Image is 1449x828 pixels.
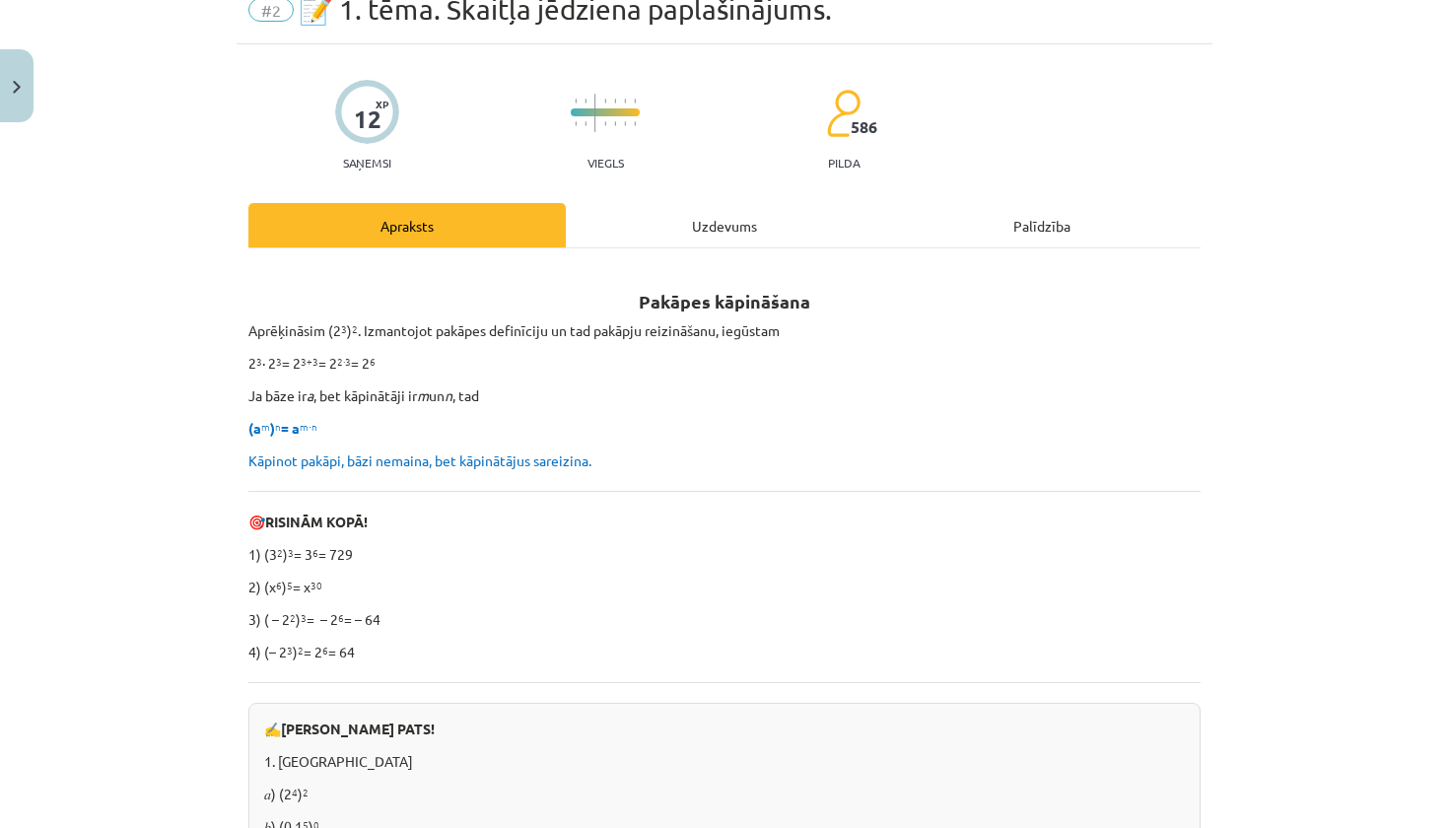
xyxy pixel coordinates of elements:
[303,785,309,799] sup: 2
[624,121,626,126] img: icon-short-line-57e1e144782c952c97e751825c79c345078a6d821885a25fce030b3d8c18986b.svg
[264,784,1185,804] p: 𝑎) (2 )
[248,512,1201,532] p: 🎯
[248,577,1201,597] p: 2) (x ) = x
[264,719,1185,739] p: ✍️
[13,81,21,94] img: icon-close-lesson-0947bae3869378f0d4975bcd49f059093ad1ed9edebbc8119c70593378902aed.svg
[585,121,586,126] img: icon-short-line-57e1e144782c952c97e751825c79c345078a6d821885a25fce030b3d8c18986b.svg
[248,353,1201,374] p: 2 ∙ 2 = 2 = 2 = 2
[624,99,626,103] img: icon-short-line-57e1e144782c952c97e751825c79c345078a6d821885a25fce030b3d8c18986b.svg
[276,354,282,369] sup: 3
[248,385,1201,406] p: Ja bāze ir , bet kāpinātāji ir un , tad
[614,99,616,103] img: icon-short-line-57e1e144782c952c97e751825c79c345078a6d821885a25fce030b3d8c18986b.svg
[248,203,566,247] div: Apraksts
[445,386,452,404] i: n
[639,290,810,312] b: Pakāpes kāpināšana
[310,578,322,592] sup: 30
[370,354,376,369] sup: 6
[826,89,861,138] img: students-c634bb4e5e11cddfef0936a35e636f08e4e9abd3cc4e673bd6f9a4125e45ecb1.svg
[301,610,307,625] sup: 3
[604,121,606,126] img: icon-short-line-57e1e144782c952c97e751825c79c345078a6d821885a25fce030b3d8c18986b.svg
[335,156,399,170] p: Saņemsi
[352,321,358,336] sup: 2
[604,99,606,103] img: icon-short-line-57e1e144782c952c97e751825c79c345078a6d821885a25fce030b3d8c18986b.svg
[281,720,435,737] b: [PERSON_NAME] PATS!
[566,203,883,247] div: Uzdevums
[248,419,317,437] strong: (a ) = a
[594,94,596,132] img: icon-long-line-d9ea69661e0d244f92f715978eff75569469978d946b2353a9bb055b3ed8787d.svg
[265,513,368,530] b: RISINĀM KOPĀ!
[338,610,344,625] sup: 6
[261,419,270,434] sup: m
[277,545,283,560] sup: 2
[248,320,1201,341] p: Aprēķināsim (2 ) . Izmantojot pakāpes definīciju un tad pakāpju reizināšanu, iegūstam
[828,156,860,170] p: pilda
[614,121,616,126] img: icon-short-line-57e1e144782c952c97e751825c79c345078a6d821885a25fce030b3d8c18986b.svg
[287,643,293,657] sup: 3
[288,545,294,560] sup: 3
[312,545,318,560] sup: 6
[287,578,293,592] sup: 5
[883,203,1201,247] div: Palīdzība
[585,99,586,103] img: icon-short-line-57e1e144782c952c97e751825c79c345078a6d821885a25fce030b3d8c18986b.svg
[248,544,1201,565] p: 1) (3 ) = 3 = 729
[634,121,636,126] img: icon-short-line-57e1e144782c952c97e751825c79c345078a6d821885a25fce030b3d8c18986b.svg
[264,751,1185,772] p: 1. [GEOGRAPHIC_DATA]
[292,785,298,799] sup: 4
[417,386,429,404] i: m
[575,121,577,126] img: icon-short-line-57e1e144782c952c97e751825c79c345078a6d821885a25fce030b3d8c18986b.svg
[275,419,281,434] sup: n
[248,451,591,469] span: Kāpinot pakāpi, bāzi nemaina, bet kāpinātājus sareizina.
[276,578,282,592] sup: 6
[851,118,877,136] span: 586
[575,99,577,103] img: icon-short-line-57e1e144782c952c97e751825c79c345078a6d821885a25fce030b3d8c18986b.svg
[307,386,313,404] i: a
[300,419,317,434] sup: m⋅n
[248,642,1201,662] p: 4) (– 2 ) = 2 = 64
[587,156,624,170] p: Viegls
[248,609,1201,630] p: 3) ( – 2 ) = – 2 = – 64
[634,99,636,103] img: icon-short-line-57e1e144782c952c97e751825c79c345078a6d821885a25fce030b3d8c18986b.svg
[290,610,296,625] sup: 2
[337,354,351,369] sup: 2∙3
[322,643,328,657] sup: 6
[301,354,318,369] sup: 3+3
[341,321,347,336] sup: 3
[354,105,381,133] div: 12
[256,354,262,369] sup: 3
[376,99,388,109] span: XP
[298,643,304,657] sup: 2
